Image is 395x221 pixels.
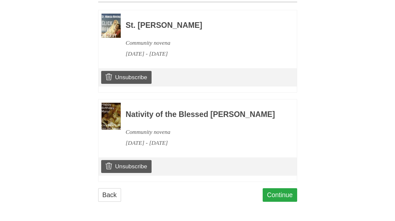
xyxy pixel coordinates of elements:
div: Community novena [126,127,279,138]
h3: Nativity of the Blessed [PERSON_NAME] [126,110,279,119]
a: Unsubscribe [101,160,151,173]
a: Back [98,188,121,202]
h3: St. [PERSON_NAME] [126,21,279,30]
div: Community novena [126,37,279,48]
img: Novena image [101,103,121,130]
img: Novena image [101,14,121,38]
div: [DATE] - [DATE] [126,138,279,148]
a: Unsubscribe [101,71,151,83]
div: [DATE] - [DATE] [126,48,279,59]
a: Continue [263,188,297,202]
